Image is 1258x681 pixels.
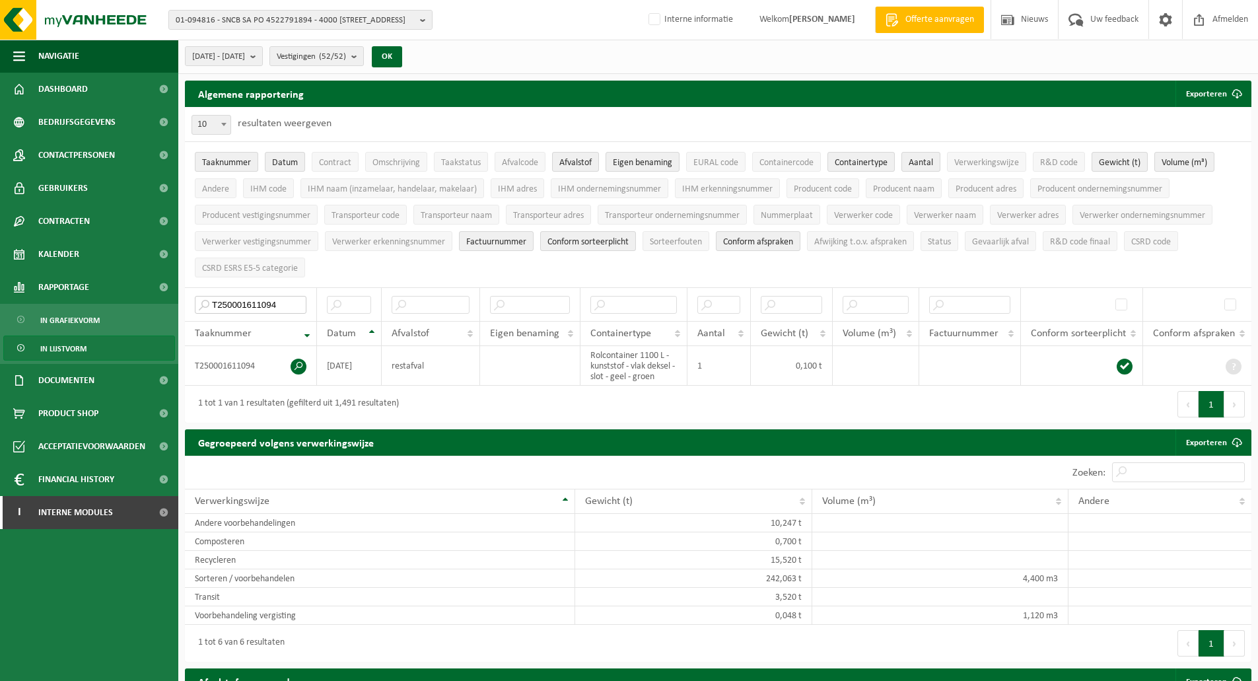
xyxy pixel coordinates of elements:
[506,205,591,225] button: Transporteur adresTransporteur adres: Activate to sort
[1072,205,1212,225] button: Verwerker ondernemingsnummerVerwerker ondernemingsnummer: Activate to sort
[598,205,747,225] button: Transporteur ondernemingsnummerTransporteur ondernemingsnummer : Activate to sort
[332,211,400,221] span: Transporteur code
[812,569,1068,588] td: 4,400 m3
[835,158,888,168] span: Containertype
[365,152,427,172] button: OmschrijvingOmschrijving: Activate to sort
[185,46,263,66] button: [DATE] - [DATE]
[319,158,351,168] span: Contract
[759,158,814,168] span: Containercode
[327,328,356,339] span: Datum
[319,52,346,61] count: (52/52)
[300,178,484,198] button: IHM naam (inzamelaar, handelaar, makelaar)IHM naam (inzamelaar, handelaar, makelaar): Activate to...
[168,10,433,30] button: 01-094816 - SNCB SA PO 4522791894 - 4000 [STREET_ADDRESS]
[1078,496,1109,507] span: Andere
[956,184,1016,194] span: Producent adres
[1033,152,1085,172] button: R&D codeR&amp;D code: Activate to sort
[575,514,812,532] td: 10,247 t
[38,205,90,238] span: Contracten
[1153,328,1235,339] span: Conform afspraken
[575,551,812,569] td: 15,520 t
[495,152,545,172] button: AfvalcodeAfvalcode: Activate to sort
[192,631,285,655] div: 1 tot 6 van 6 resultaten
[1154,152,1214,172] button: Volume (m³)Volume (m³): Activate to sort
[1030,178,1170,198] button: Producent ondernemingsnummerProducent ondernemingsnummer: Activate to sort
[650,237,702,247] span: Sorteerfouten
[605,211,740,221] span: Transporteur ondernemingsnummer
[948,178,1024,198] button: Producent adresProducent adres: Activate to sort
[490,328,559,339] span: Eigen benaming
[1224,391,1245,417] button: Next
[807,231,914,251] button: Afwijking t.o.v. afsprakenAfwijking t.o.v. afspraken: Activate to sort
[265,152,305,172] button: DatumDatum: Activate to sort
[192,115,231,135] span: 10
[325,231,452,251] button: Verwerker erkenningsnummerVerwerker erkenningsnummer: Activate to sort
[901,152,940,172] button: AantalAantal: Activate to sort
[185,606,575,625] td: Voorbehandeling vergisting
[195,231,318,251] button: Verwerker vestigingsnummerVerwerker vestigingsnummer: Activate to sort
[202,158,251,168] span: Taaknummer
[965,231,1036,251] button: Gevaarlijk afval : Activate to sort
[185,551,575,569] td: Recycleren
[277,47,346,67] span: Vestigingen
[38,430,145,463] span: Acceptatievoorwaarden
[928,237,951,247] span: Status
[558,184,661,194] span: IHM ondernemingsnummer
[491,178,544,198] button: IHM adresIHM adres: Activate to sort
[575,588,812,606] td: 3,520 t
[585,496,633,507] span: Gewicht (t)
[606,152,680,172] button: Eigen benamingEigen benaming: Activate to sort
[413,205,499,225] button: Transporteur naamTransporteur naam: Activate to sort
[1162,158,1207,168] span: Volume (m³)
[786,178,859,198] button: Producent codeProducent code: Activate to sort
[38,139,115,172] span: Contactpersonen
[686,152,746,172] button: EURAL codeEURAL code: Activate to sort
[176,11,415,30] span: 01-094816 - SNCB SA PO 4522791894 - 4000 [STREET_ADDRESS]
[372,46,402,67] button: OK
[613,158,672,168] span: Eigen benaming
[202,237,311,247] span: Verwerker vestigingsnummer
[466,237,526,247] span: Factuurnummer
[498,184,537,194] span: IHM adres
[575,606,812,625] td: 0,048 t
[250,184,287,194] span: IHM code
[1177,630,1199,657] button: Previous
[794,184,852,194] span: Producent code
[947,152,1026,172] button: VerwerkingswijzeVerwerkingswijze: Activate to sort
[195,328,252,339] span: Taaknummer
[392,328,429,339] span: Afvalstof
[195,205,318,225] button: Producent vestigingsnummerProducent vestigingsnummer: Activate to sort
[308,184,477,194] span: IHM naam (inzamelaar, handelaar, makelaar)
[192,47,245,67] span: [DATE] - [DATE]
[761,211,813,221] span: Nummerplaat
[687,346,751,386] td: 1
[40,308,100,333] span: In grafiekvorm
[1031,328,1126,339] span: Conform sorteerplicht
[1124,231,1178,251] button: CSRD codeCSRD code: Activate to sort
[38,496,113,529] span: Interne modules
[185,81,317,107] h2: Algemene rapportering
[682,184,773,194] span: IHM erkenningsnummer
[382,346,480,386] td: restafval
[192,392,399,416] div: 1 tot 1 van 1 resultaten (gefilterd uit 1,491 resultaten)
[38,106,116,139] span: Bedrijfsgegevens
[559,158,592,168] span: Afvalstof
[185,588,575,606] td: Transit
[272,158,298,168] span: Datum
[317,346,382,386] td: [DATE]
[827,205,900,225] button: Verwerker codeVerwerker code: Activate to sort
[185,569,575,588] td: Sorteren / voorbehandelen
[269,46,364,66] button: Vestigingen(52/52)
[1175,429,1250,456] a: Exporteren
[697,328,725,339] span: Aantal
[1050,237,1110,247] span: R&D code finaal
[13,496,25,529] span: I
[1175,81,1250,107] button: Exporteren
[1043,231,1117,251] button: R&D code finaalR&amp;D code finaal: Activate to sort
[909,158,933,168] span: Aantal
[421,211,492,221] span: Transporteur naam
[812,606,1068,625] td: 1,120 m3
[372,158,420,168] span: Omschrijving
[646,10,733,30] label: Interne informatie
[195,178,236,198] button: AndereAndere: Activate to sort
[202,211,310,221] span: Producent vestigingsnummer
